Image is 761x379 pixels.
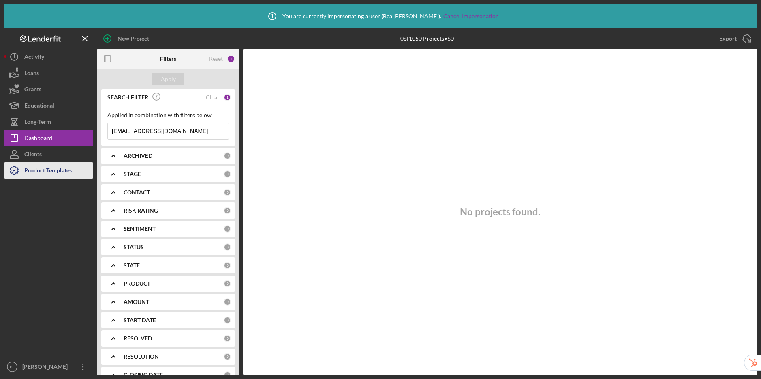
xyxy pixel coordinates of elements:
div: Clients [24,146,42,164]
div: Export [719,30,737,47]
b: CONTACT [124,189,150,196]
div: 0 [224,298,231,306]
div: Educational [24,97,54,116]
b: STAGE [124,171,141,177]
div: 0 [224,207,231,214]
b: PRODUCT [124,280,150,287]
div: 1 [227,55,235,63]
div: 0 of 1050 Projects • $0 [400,35,454,42]
div: Dashboard [24,130,52,148]
a: Cancel Impersonation [443,13,499,19]
b: SEARCH FILTER [107,94,148,101]
b: RISK RATING [124,207,158,214]
b: CLOSING DATE [124,372,163,378]
b: START DATE [124,317,156,323]
div: Grants [24,81,41,99]
div: 0 [224,353,231,360]
b: ARCHIVED [124,153,152,159]
div: 0 [224,262,231,269]
button: Apply [152,73,184,85]
div: 0 [224,189,231,196]
div: 1 [224,94,231,101]
button: BL[PERSON_NAME] [4,359,93,375]
b: AMOUNT [124,299,149,305]
button: Clients [4,146,93,162]
button: Export [711,30,757,47]
button: Long-Term [4,114,93,130]
div: You are currently impersonating a user ( Bea [PERSON_NAME] ). [262,6,499,26]
text: BL [10,365,15,369]
div: 0 [224,335,231,342]
button: Educational [4,97,93,114]
button: Dashboard [4,130,93,146]
div: Activity [24,49,44,67]
button: Loans [4,65,93,81]
div: Applied in combination with filters below [107,112,229,118]
b: SENTIMENT [124,226,156,232]
div: Reset [209,56,223,62]
div: 0 [224,243,231,251]
b: STATUS [124,244,144,250]
h3: No projects found. [460,206,540,217]
div: Long-Term [24,114,51,132]
div: 0 [224,170,231,178]
button: Product Templates [4,162,93,179]
button: Grants [4,81,93,97]
div: [PERSON_NAME] [20,359,73,377]
div: Loans [24,65,39,83]
b: RESOLUTION [124,353,159,360]
div: Clear [206,94,220,101]
div: 0 [224,152,231,159]
button: New Project [97,30,157,47]
div: 0 [224,225,231,233]
div: 0 [224,371,231,379]
div: 0 [224,280,231,287]
div: Apply [161,73,176,85]
button: Activity [4,49,93,65]
div: 0 [224,317,231,324]
b: RESOLVED [124,335,152,342]
b: STATE [124,262,140,269]
div: New Project [118,30,149,47]
div: Product Templates [24,162,72,181]
b: Filters [160,56,176,62]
